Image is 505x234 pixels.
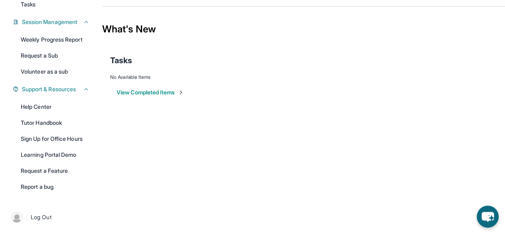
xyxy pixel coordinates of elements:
[31,213,51,221] span: Log Out
[22,18,77,26] span: Session Management
[16,64,94,79] a: Volunteer as a sub
[11,212,22,223] img: user-img
[19,85,89,93] button: Support & Resources
[117,88,184,96] button: View Completed Items
[16,180,94,194] a: Report a bug
[16,116,94,130] a: Tutor Handbook
[22,85,76,93] span: Support & Resources
[16,148,94,162] a: Learning Portal Demo
[16,32,94,47] a: Weekly Progress Report
[8,208,94,226] a: |Log Out
[110,55,132,66] span: Tasks
[16,164,94,178] a: Request a Feature
[16,48,94,63] a: Request a Sub
[19,18,89,26] button: Session Management
[110,74,497,80] div: No Available Items
[16,100,94,114] a: Help Center
[26,212,28,222] span: |
[477,206,499,228] button: chat-button
[21,0,36,8] span: Tasks
[102,12,505,47] div: What's New
[16,132,94,146] a: Sign Up for Office Hours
